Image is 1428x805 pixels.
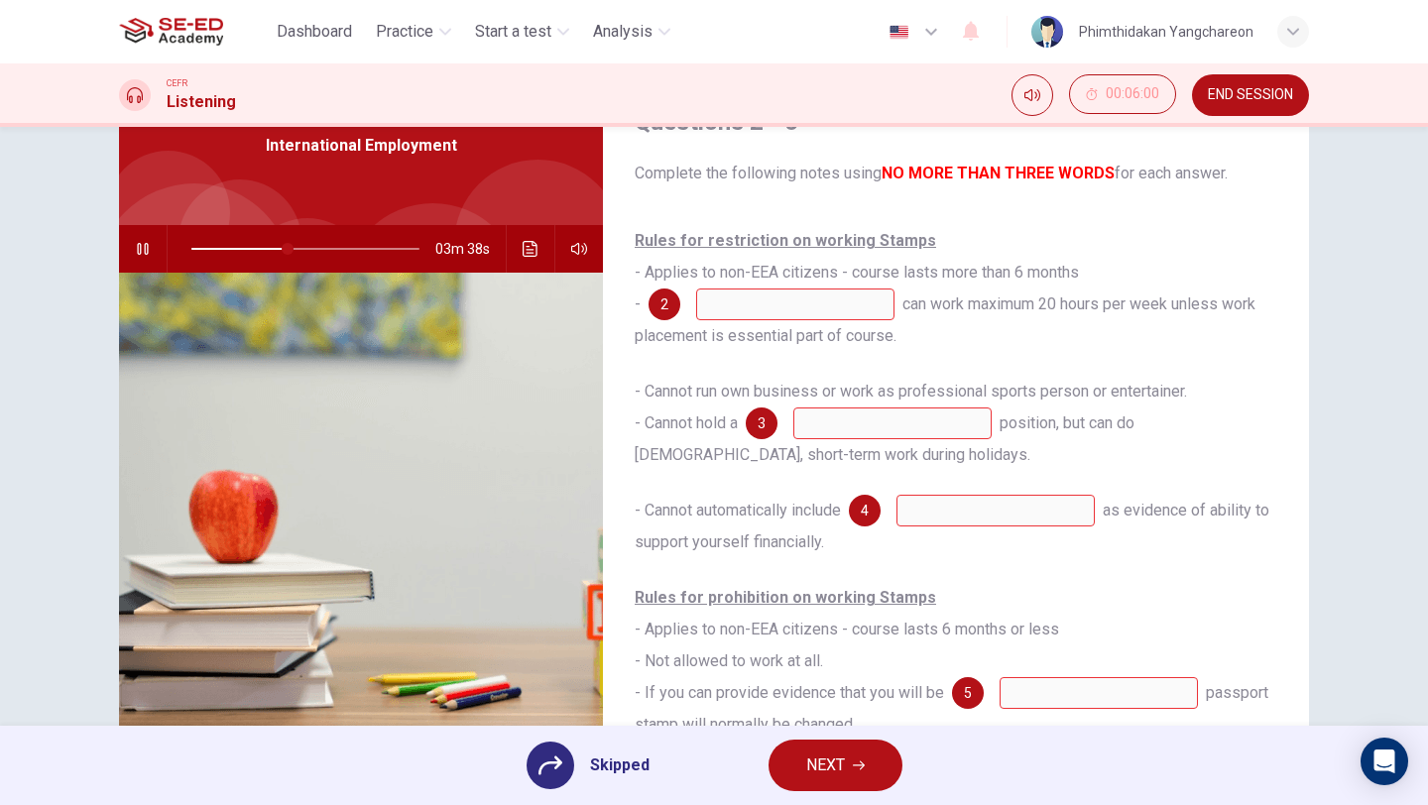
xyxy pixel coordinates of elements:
[1069,74,1176,116] div: Hide
[635,231,1079,313] span: - Applies to non-EEA citizens - course lasts more than 6 months -
[467,14,577,50] button: Start a test
[435,225,506,273] span: 03m 38s
[1208,87,1293,103] span: END SESSION
[635,162,1277,185] span: Complete the following notes using for each answer.
[882,164,1115,182] b: NO MORE THAN THREE WORDS
[119,12,269,52] a: SE-ED Academy logo
[635,588,936,607] u: Rules for prohibition on working Stamps
[1031,16,1063,48] img: Profile picture
[376,20,433,44] span: Practice
[1192,74,1309,116] button: END SESSION
[593,20,653,44] span: Analysis
[1106,86,1159,102] span: 00:06:00
[887,25,911,40] img: en
[1361,738,1408,785] div: Open Intercom Messenger
[269,14,360,50] button: Dashboard
[277,20,352,44] span: Dashboard
[1011,74,1053,116] div: Mute
[590,753,650,777] span: Skipped
[660,297,668,311] span: 2
[635,294,1255,345] span: can work maximum 20 hours per week unless work placement is essential part of course.
[119,273,603,755] img: International Employment
[119,12,223,52] img: SE-ED Academy logo
[964,686,972,700] span: 5
[769,740,902,791] button: NEXT
[806,751,845,779] span: NEXT
[266,134,457,158] span: International Employment
[368,14,459,50] button: Practice
[1069,74,1176,114] button: 00:06:00
[167,76,187,90] span: CEFR
[635,231,936,250] b: Rules for restriction on working Stamps
[635,382,1187,432] span: - Cannot run own business or work as professional sports person or entertainer. - Cannot hold a
[635,501,841,519] span: - Cannot automatically include
[515,225,546,273] button: Click to see the audio transcription
[1079,20,1253,44] div: Phimthidakan Yangchareon
[475,20,551,44] span: Start a test
[585,14,678,50] button: Analysis
[635,588,1059,702] span: - Applies to non-EEA citizens - course lasts 6 months or less - Not allowed to work at all. - If ...
[167,90,236,114] h1: Listening
[758,416,766,430] span: 3
[861,504,869,517] span: 4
